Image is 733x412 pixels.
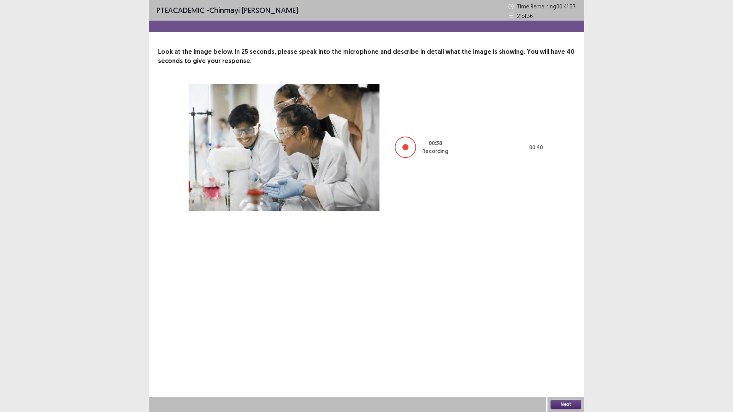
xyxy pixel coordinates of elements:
[429,139,442,147] p: 00 : 38
[551,400,581,409] button: Next
[422,147,448,155] p: Recording
[157,5,205,15] span: PTE academic
[157,5,298,16] p: - Chinmayi [PERSON_NAME]
[529,143,543,151] p: 00 : 40
[189,84,379,211] img: image-description
[158,47,575,66] p: Look at the image below. In 25 seconds, please speak into the microphone and describe in detail w...
[517,12,533,20] p: 21 of 36
[517,2,576,10] p: Time Remaining 00 : 41 : 57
